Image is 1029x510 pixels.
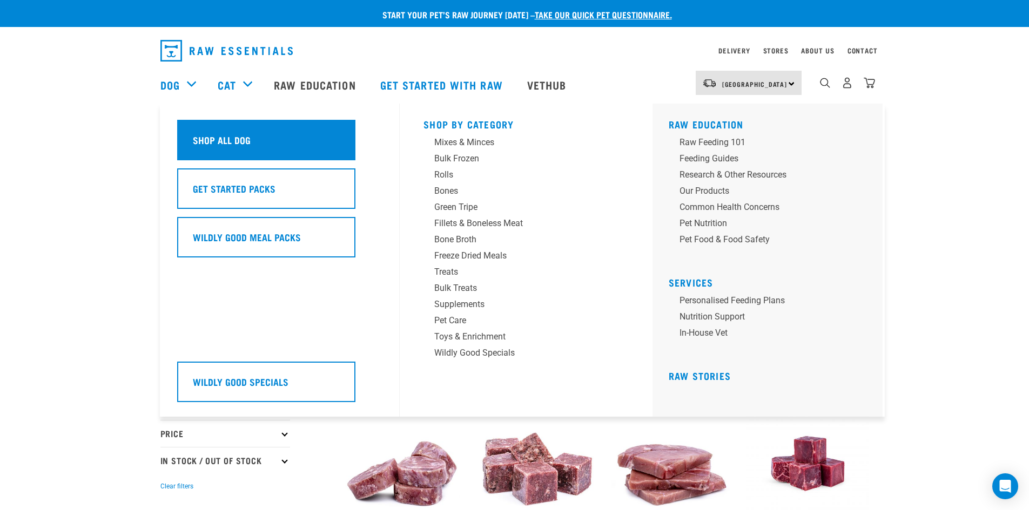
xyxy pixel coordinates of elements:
[160,447,290,474] p: In Stock / Out Of Stock
[263,63,369,106] a: Raw Education
[702,78,717,88] img: van-moving.png
[177,168,382,217] a: Get Started Packs
[516,63,580,106] a: Vethub
[669,121,744,127] a: Raw Education
[864,77,875,89] img: home-icon@2x.png
[160,420,290,447] p: Price
[423,346,629,363] a: Wildly Good Specials
[193,133,251,147] h5: Shop All Dog
[177,120,382,168] a: Shop All Dog
[434,266,603,278] div: Treats
[669,136,874,152] a: Raw Feeding 101
[680,233,848,246] div: Pet Food & Food Safety
[423,282,629,298] a: Bulk Treats
[160,77,180,93] a: Dog
[423,152,629,168] a: Bulk Frozen
[423,201,629,217] a: Green Tripe
[423,136,629,152] a: Mixes & Minces
[680,136,848,149] div: Raw Feeding 101
[669,233,874,249] a: Pet Food & Food Safety
[423,314,629,330] a: Pet Care
[434,314,603,327] div: Pet Care
[434,330,603,343] div: Toys & Enrichment
[535,12,672,17] a: take our quick pet questionnaire.
[820,78,830,88] img: home-icon-1@2x.png
[669,277,874,285] h5: Services
[434,185,603,198] div: Bones
[434,152,603,165] div: Bulk Frozen
[177,362,382,410] a: Wildly Good Specials
[434,233,603,246] div: Bone Broth
[848,49,878,52] a: Contact
[680,201,848,214] div: Common Health Concerns
[193,375,288,389] h5: Wildly Good Specials
[680,168,848,181] div: Research & Other Resources
[423,233,629,249] a: Bone Broth
[992,473,1018,499] div: Open Intercom Messenger
[423,168,629,185] a: Rolls
[423,330,629,346] a: Toys & Enrichment
[801,49,834,52] a: About Us
[423,298,629,314] a: Supplements
[680,152,848,165] div: Feeding Guides
[423,119,629,127] h5: Shop By Category
[669,327,874,343] a: In-house vet
[669,217,874,233] a: Pet Nutrition
[669,294,874,310] a: Personalised Feeding Plans
[434,136,603,149] div: Mixes & Minces
[152,36,878,66] nav: dropdown navigation
[722,82,788,86] span: [GEOGRAPHIC_DATA]
[434,249,603,262] div: Freeze Dried Meals
[423,266,629,282] a: Treats
[434,298,603,311] div: Supplements
[434,217,603,230] div: Fillets & Boneless Meat
[669,168,874,185] a: Research & Other Resources
[423,217,629,233] a: Fillets & Boneless Meat
[193,181,275,195] h5: Get Started Packs
[434,201,603,214] div: Green Tripe
[434,168,603,181] div: Rolls
[669,152,874,168] a: Feeding Guides
[669,373,731,378] a: Raw Stories
[423,249,629,266] a: Freeze Dried Meals
[669,310,874,327] a: Nutrition Support
[177,217,382,266] a: Wildly Good Meal Packs
[842,77,853,89] img: user.png
[160,481,193,491] button: Clear filters
[423,185,629,201] a: Bones
[718,49,750,52] a: Delivery
[193,230,301,244] h5: Wildly Good Meal Packs
[434,282,603,295] div: Bulk Treats
[434,346,603,359] div: Wildly Good Specials
[218,77,236,93] a: Cat
[763,49,789,52] a: Stores
[669,201,874,217] a: Common Health Concerns
[160,40,293,62] img: Raw Essentials Logo
[669,185,874,201] a: Our Products
[680,185,848,198] div: Our Products
[369,63,516,106] a: Get started with Raw
[680,217,848,230] div: Pet Nutrition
